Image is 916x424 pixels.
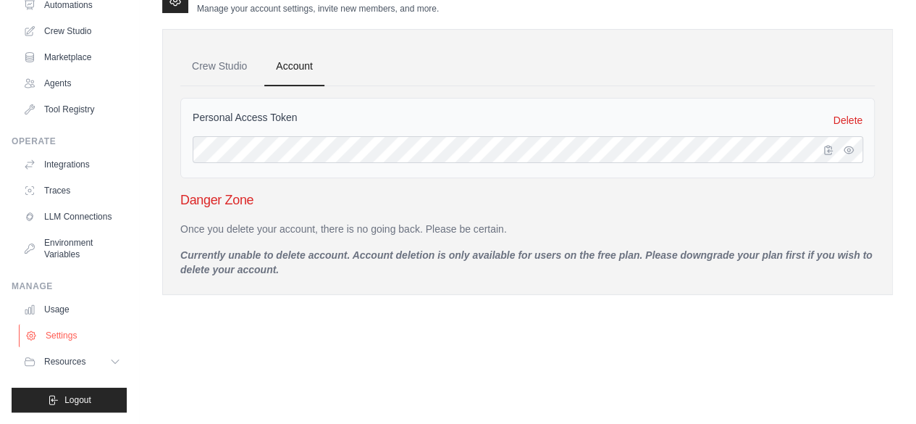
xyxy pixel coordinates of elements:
button: Resources [17,350,127,373]
a: Usage [17,298,127,321]
a: Traces [17,179,127,202]
h3: Danger Zone [180,190,875,210]
button: Logout [12,388,127,412]
a: Settings [19,324,128,347]
p: Currently unable to delete account. Account deletion is only available for users on the free plan... [180,248,875,277]
label: Personal Access Token [193,110,298,125]
span: Logout [64,394,91,406]
a: Tool Registry [17,98,127,121]
a: Environment Variables [17,231,127,266]
div: Operate [12,136,127,147]
a: Crew Studio [17,20,127,43]
div: Manage [12,280,127,292]
a: LLM Connections [17,205,127,228]
a: Delete [833,113,862,128]
p: Once you delete your account, there is no going back. Please be certain. [180,222,875,236]
a: Agents [17,72,127,95]
p: Manage your account settings, invite new members, and more. [197,3,439,14]
a: Account [264,47,324,86]
span: Resources [44,356,85,367]
a: Crew Studio [180,47,259,86]
a: Marketplace [17,46,127,69]
a: Integrations [17,153,127,176]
